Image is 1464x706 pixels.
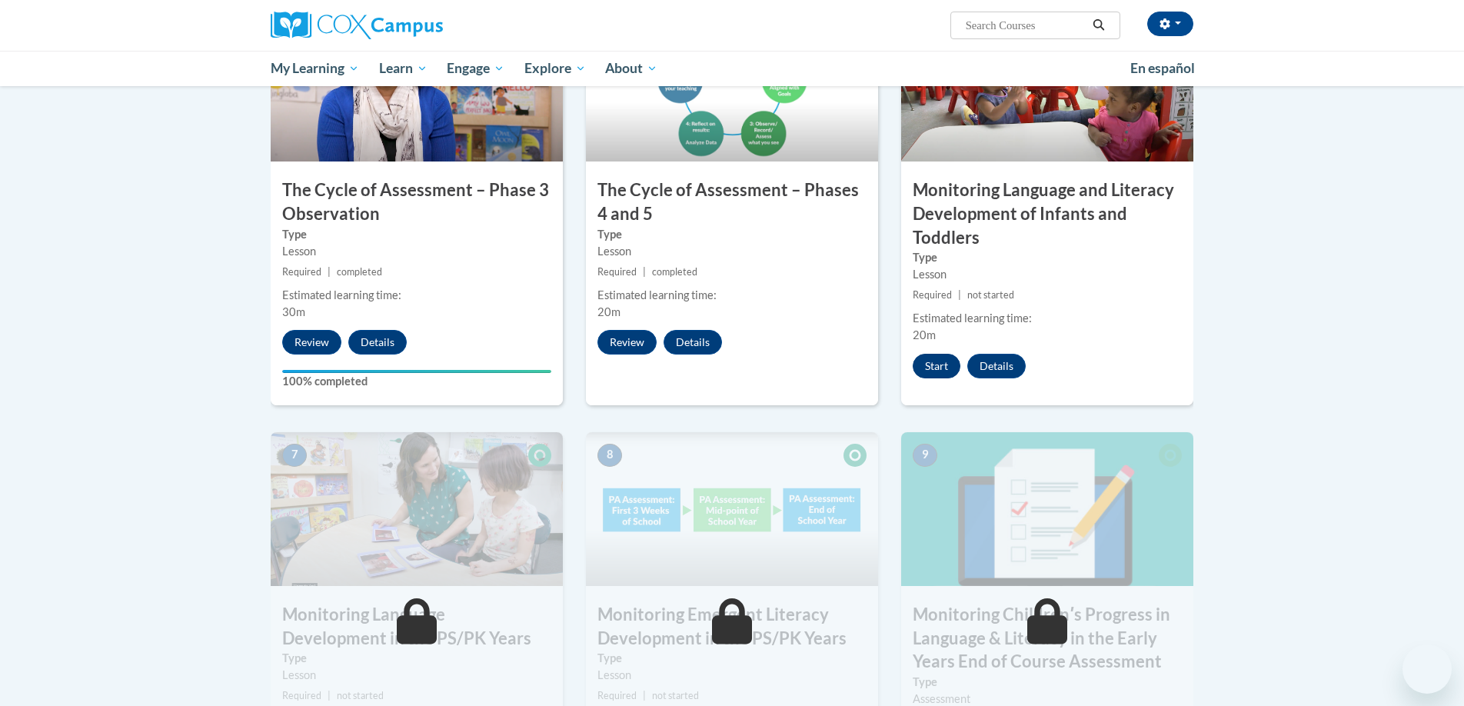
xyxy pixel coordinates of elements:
h3: The Cycle of Assessment – Phases 4 and 5 [586,178,878,226]
span: 30m [282,305,305,318]
img: Course Image [901,432,1193,586]
a: Engage [437,51,514,86]
a: En español [1120,52,1205,85]
button: Account Settings [1147,12,1193,36]
span: Required [282,266,321,278]
span: 7 [282,444,307,467]
h3: Monitoring Language Development in the PS/PK Years [271,603,563,651]
button: Details [348,330,407,355]
a: Learn [369,51,438,86]
div: Estimated learning time: [913,310,1182,327]
span: Explore [524,59,586,78]
h3: Monitoring Childrenʹs Progress in Language & Literacy in the Early Years End of Course Assessment [901,603,1193,674]
img: Cox Campus [271,12,443,39]
label: Type [597,650,867,667]
span: My Learning [271,59,359,78]
span: 20m [913,328,936,341]
span: Required [282,690,321,701]
span: | [958,289,961,301]
button: Start [913,354,960,378]
span: | [643,690,646,701]
span: Learn [379,59,428,78]
label: Type [597,226,867,243]
span: completed [337,266,382,278]
a: Cox Campus [271,12,563,39]
span: Engage [447,59,504,78]
span: not started [967,289,1014,301]
div: Lesson [913,266,1182,283]
div: Lesson [597,243,867,260]
label: Type [913,249,1182,266]
span: Required [597,266,637,278]
div: Lesson [597,667,867,684]
span: | [328,266,331,278]
span: | [328,690,331,701]
button: Details [664,330,722,355]
h3: Monitoring Language and Literacy Development of Infants and Toddlers [901,178,1193,249]
a: Explore [514,51,596,86]
span: 20m [597,305,621,318]
span: About [605,59,657,78]
span: Required [913,289,952,301]
h3: The Cycle of Assessment – Phase 3 Observation [271,178,563,226]
span: En español [1130,60,1195,76]
button: Review [597,330,657,355]
label: Type [282,650,551,667]
img: Course Image [586,432,878,586]
span: 8 [597,444,622,467]
div: Lesson [282,243,551,260]
div: Your progress [282,370,551,373]
iframe: Button to launch messaging window [1402,644,1452,694]
div: Main menu [248,51,1216,86]
span: completed [652,266,697,278]
a: About [596,51,668,86]
span: Required [597,690,637,701]
div: Estimated learning time: [282,287,551,304]
span: not started [337,690,384,701]
label: 100% completed [282,373,551,390]
button: Details [967,354,1026,378]
input: Search Courses [964,16,1087,35]
span: 9 [913,444,937,467]
div: Estimated learning time: [597,287,867,304]
h3: Monitoring Emergent Literacy Development in the PS/PK Years [586,603,878,651]
div: Lesson [282,667,551,684]
button: Search [1087,16,1110,35]
label: Type [913,674,1182,691]
button: Review [282,330,341,355]
label: Type [282,226,551,243]
span: not started [652,690,699,701]
span: | [643,266,646,278]
a: My Learning [261,51,369,86]
img: Course Image [271,432,563,586]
